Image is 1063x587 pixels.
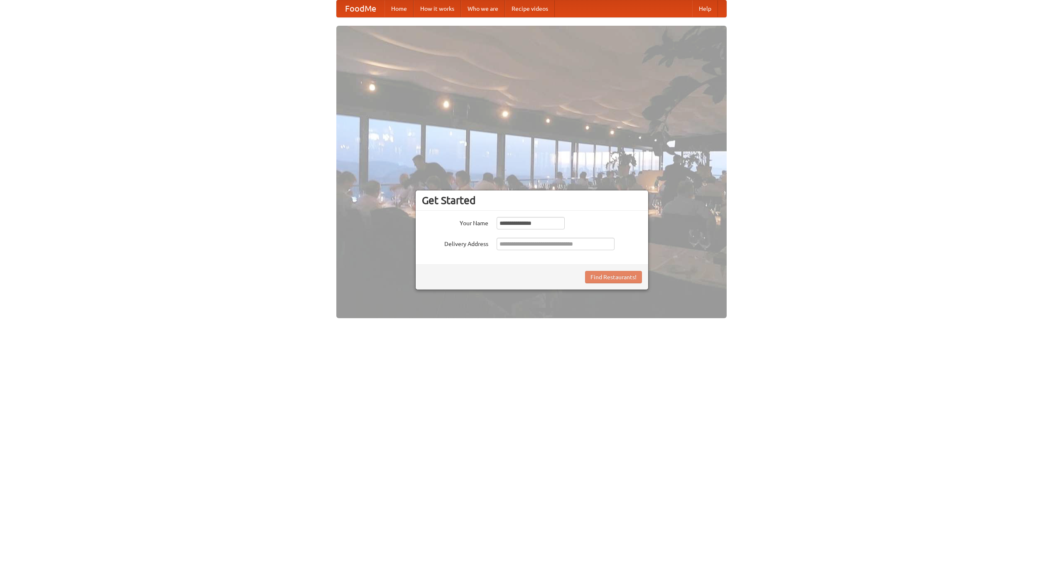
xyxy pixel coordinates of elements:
button: Find Restaurants! [585,271,642,283]
a: FoodMe [337,0,385,17]
a: Recipe videos [505,0,555,17]
a: Who we are [461,0,505,17]
a: Help [692,0,718,17]
label: Delivery Address [422,238,488,248]
h3: Get Started [422,194,642,207]
a: Home [385,0,414,17]
label: Your Name [422,217,488,227]
a: How it works [414,0,461,17]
